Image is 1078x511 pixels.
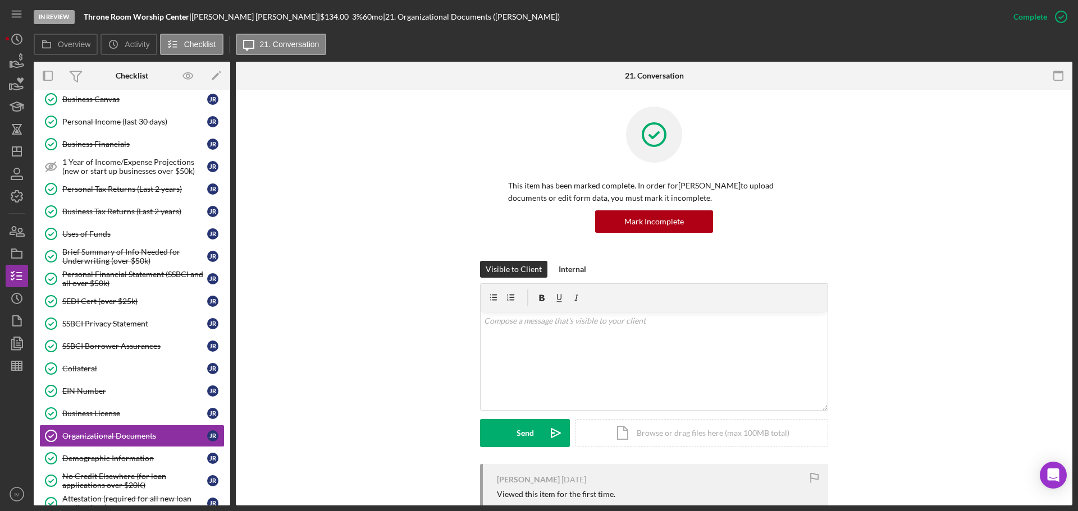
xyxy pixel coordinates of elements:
a: SEDI Cert (over $25k)JR [39,290,225,312]
div: Personal Tax Returns (Last 2 years) [62,185,207,194]
div: J R [207,340,218,352]
button: Internal [553,261,592,278]
a: Business FinancialsJR [39,133,225,155]
button: 21. Conversation [236,34,327,55]
a: Business LicenseJR [39,402,225,425]
div: | [84,12,191,21]
div: SSBCI Borrower Assurances [62,342,207,351]
div: Visible to Client [486,261,542,278]
div: J R [207,385,218,397]
div: Internal [559,261,586,278]
div: [PERSON_NAME] [497,475,560,484]
button: Activity [101,34,157,55]
a: SSBCI Borrower AssurancesJR [39,335,225,357]
div: J R [207,296,218,307]
div: SSBCI Privacy Statement [62,319,207,328]
label: Overview [58,40,90,49]
a: Personal Tax Returns (Last 2 years)JR [39,178,225,200]
div: [PERSON_NAME] [PERSON_NAME] | [191,12,320,21]
a: Business Tax Returns (Last 2 years)JR [39,200,225,223]
button: Overview [34,34,98,55]
div: Organizational Documents [62,431,207,440]
a: Demographic InformationJR [39,447,225,469]
div: In Review [34,10,75,24]
a: EIN NumberJR [39,380,225,402]
div: Checklist [116,71,148,80]
div: J R [207,430,218,441]
div: J R [207,363,218,374]
div: Viewed this item for the first time. [497,490,615,499]
div: J R [207,116,218,127]
div: Brief Summary of Info Needed for Underwriting (over $50k) [62,247,207,265]
div: J R [207,183,218,195]
div: 3 % [352,12,363,21]
text: IV [14,491,20,498]
p: This item has been marked complete. In order for [PERSON_NAME] to upload documents or edit form d... [508,179,800,205]
div: J R [207,139,218,150]
div: $134.00 [320,12,352,21]
div: J R [207,273,218,284]
div: SEDI Cert (over $25k) [62,297,207,306]
div: Business Tax Returns (Last 2 years) [62,207,207,216]
b: Throne Room Worship Center [84,12,189,21]
div: EIN Number [62,386,207,395]
div: 1 Year of Income/Expense Projections (new or start up businesses over $50k) [62,158,207,176]
a: Brief Summary of Info Needed for Underwriting (over $50k)JR [39,245,225,268]
div: 60 mo [363,12,383,21]
div: Business Financials [62,140,207,149]
a: Personal Financial Statement (SSBCI and all over $50k)JR [39,268,225,290]
button: Send [480,419,570,447]
div: J R [207,251,218,262]
a: No Credit Elsewhere (for loan applications over $20K)JR [39,469,225,492]
div: J R [207,453,218,464]
div: J R [207,318,218,329]
button: Complete [1002,6,1072,28]
div: J R [207,206,218,217]
a: SSBCI Privacy StatementJR [39,312,225,335]
button: Checklist [160,34,223,55]
div: Demographic Information [62,454,207,463]
a: CollateralJR [39,357,225,380]
div: J R [207,228,218,240]
div: Uses of Funds [62,229,207,238]
div: J R [207,498,218,509]
div: Personal Income (last 30 days) [62,117,207,126]
a: Personal Income (last 30 days)JR [39,111,225,133]
div: Business License [62,409,207,418]
div: | 21. Organizational Documents ([PERSON_NAME]) [383,12,560,21]
a: Business CanvasJR [39,88,225,111]
div: Complete [1013,6,1047,28]
div: Personal Financial Statement (SSBCI and all over $50k) [62,270,207,288]
a: 1 Year of Income/Expense Projections (new or start up businesses over $50k)JR [39,155,225,178]
button: IV [6,483,28,505]
div: 21. Conversation [625,71,684,80]
div: No Credit Elsewhere (for loan applications over $20K) [62,472,207,490]
button: Visible to Client [480,261,547,278]
button: Mark Incomplete [595,210,713,233]
time: 2025-08-05 15:13 [561,475,586,484]
a: Uses of FundsJR [39,223,225,245]
div: J R [207,94,218,105]
div: Collateral [62,364,207,373]
div: J R [207,475,218,486]
div: J R [207,408,218,419]
a: Organizational DocumentsJR [39,425,225,447]
div: Send [517,419,534,447]
label: Checklist [184,40,216,49]
div: Business Canvas [62,95,207,104]
div: Mark Incomplete [624,210,684,233]
label: 21. Conversation [260,40,319,49]
div: Open Intercom Messenger [1040,462,1067,489]
label: Activity [125,40,149,49]
div: J R [207,161,218,172]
